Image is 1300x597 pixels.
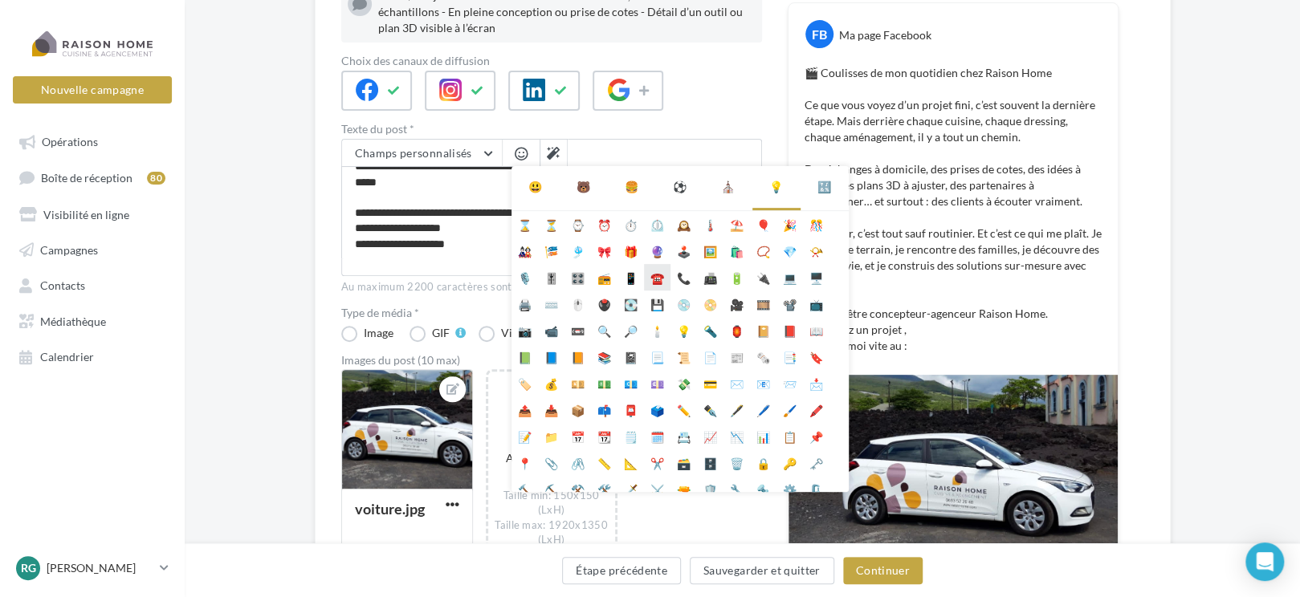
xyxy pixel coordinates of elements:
[723,290,750,317] li: 🎥
[10,127,175,156] a: Opérations
[750,317,776,343] li: 📔
[697,343,723,370] li: 📄
[750,290,776,317] li: 🎞️
[670,238,697,264] li: 🕹️
[673,179,687,195] div: ⚽
[617,423,644,449] li: 🗒️
[10,341,175,370] a: Calendrier
[617,290,644,317] li: 💽
[147,172,165,185] div: 80
[776,238,803,264] li: 💎
[750,476,776,502] li: 🔩
[528,179,542,195] div: 😃
[43,207,129,221] span: Visibilité en ligne
[817,179,831,195] div: 🔣
[670,211,697,238] li: 🕰️
[341,355,762,366] div: Images du post (10 max)
[644,211,670,238] li: ⏲️
[776,476,803,502] li: ⚙️
[41,171,132,185] span: Boîte de réception
[591,423,617,449] li: 📆
[776,423,803,449] li: 📋
[564,317,591,343] li: 📼
[564,370,591,396] li: 💴
[776,211,803,238] li: 🎉
[511,211,538,238] li: ⌛
[697,423,723,449] li: 📈
[591,290,617,317] li: 🖲️
[511,343,538,370] li: 📗
[511,476,538,502] li: 🔨
[617,370,644,396] li: 💶
[843,557,923,584] button: Continuer
[40,350,94,363] span: Calendrier
[690,557,834,584] button: Sauvegarder et quitter
[644,449,670,476] li: ✂️
[355,146,472,160] span: Champs personnalisés
[511,396,538,423] li: 📤
[591,476,617,502] li: 🛠️
[10,306,175,335] a: Médiathèque
[538,211,564,238] li: ⏳
[803,423,829,449] li: 📌
[341,124,762,135] label: Texte du post *
[617,211,644,238] li: ⏱️
[769,179,783,195] div: 💡
[341,307,762,319] label: Type de média *
[501,327,531,339] div: Vidéo
[538,317,564,343] li: 📹
[42,135,98,148] span: Opérations
[750,423,776,449] li: 📊
[644,238,670,264] li: 🔮
[723,449,750,476] li: 🗑️
[564,238,591,264] li: 🎐
[750,449,776,476] li: 🔒
[564,290,591,317] li: 🖱️
[625,179,638,195] div: 🍔
[341,55,762,67] label: Choix des canaux de diffusion
[47,560,153,576] p: [PERSON_NAME]
[803,476,829,502] li: 🗜️
[723,343,750,370] li: 📰
[564,449,591,476] li: 🖇️
[562,557,681,584] button: Étape précédente
[750,396,776,423] li: 🖊️
[803,449,829,476] li: 🗝️
[591,343,617,370] li: 📚
[511,238,538,264] li: 🎎
[776,343,803,370] li: 📑
[591,264,617,290] li: 📻
[564,343,591,370] li: 📙
[697,290,723,317] li: 📀
[564,264,591,290] li: 🎛️
[591,238,617,264] li: 🎀
[511,449,538,476] li: 📍
[697,370,723,396] li: 💳
[591,449,617,476] li: 📏
[670,449,697,476] li: 🗃️
[750,370,776,396] li: 📧
[776,290,803,317] li: 📽️
[591,211,617,238] li: ⏰
[355,500,425,518] div: voiture.jpg
[750,343,776,370] li: 🗞️
[591,317,617,343] li: 🔍
[776,396,803,423] li: 🖌️
[564,396,591,423] li: 📦
[803,343,829,370] li: 🔖
[564,423,591,449] li: 📅
[564,211,591,238] li: ⌚
[591,370,617,396] li: 💵
[617,476,644,502] li: 🗡️
[723,396,750,423] li: 🖋️
[364,327,393,339] div: Image
[341,280,762,294] div: Au maximum 2200 caractères sont permis pour pouvoir publier sur Instagram
[511,370,538,396] li: 🏷️
[577,179,590,195] div: 🐻
[538,396,564,423] li: 📥
[803,370,829,396] li: 📩
[511,290,538,317] li: 🖨️
[617,343,644,370] li: 📓
[617,396,644,423] li: 📮
[538,370,564,396] li: 💰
